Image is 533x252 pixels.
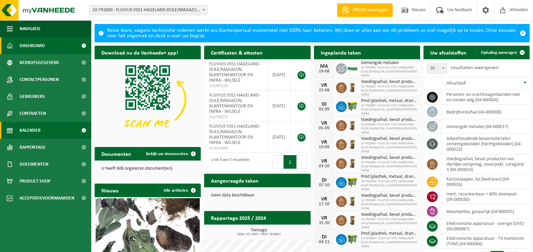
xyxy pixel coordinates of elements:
[317,177,331,183] div: DI
[273,155,284,169] button: Previous
[317,88,331,93] div: 22-08
[347,214,358,226] img: WB-0140-HPE-BN-01
[20,190,74,207] span: Acceptatievoorwaarden
[204,174,265,187] h2: Aangevraagde taken
[208,154,249,169] div: 1 tot 3 van 3 resultaten
[451,65,499,70] label: resultaten weergeven
[347,195,358,207] img: WB-0140-HPE-BN-01
[361,85,417,97] span: 10-791600 - FLUVIUS VS51 HAGELAND-DIJLE/MAGAZIJN, KLANTENKANTOOR EN INFRA
[267,122,291,153] td: [DATE]
[441,119,530,134] td: gemengde metalen (04-000017)
[267,90,291,122] td: [DATE]
[347,100,358,112] img: WB-1100-HPE-GN-50
[209,93,260,114] span: FLUVIUS VS51 HAGELAND-DIJLE/MAGAZIJN, KLANTENKANTOOR EN INFRA - WILSELE
[314,46,368,59] h2: Ingeplande taken
[260,224,310,238] a: Bekijk rapportage
[209,146,262,151] span: VLA614846
[317,234,331,240] div: DI
[20,71,59,88] span: Contactpersonen
[361,212,417,217] span: Voedingsafval, bevat producten van dierlijke oorsprong, onverpakt, categorie 3
[481,50,517,55] span: Ophaling aanvragen
[317,69,331,74] div: 18-08
[209,83,262,89] span: VLA903130
[361,217,417,230] span: 10-791600 - FLUVIUS VS51 HAGELAND-DIJLE/MAGAZIJN, KLANTENKANTOOR EN INFRA
[20,122,41,139] span: Kalender
[317,107,331,112] div: 02-09
[317,164,331,169] div: 03-10
[361,123,417,135] span: 10-791600 - FLUVIUS VS51 HAGELAND-DIJLE/MAGAZIJN, KLANTENKANTOOR EN INFRA
[90,5,207,15] span: 10-791600 - FLUVIUS VS51 HAGELAND-DIJLE/MAGAZIJN, KLANTENKANTOOR EN INFRA - WILSELE
[208,233,310,236] span: 2024: 157,330 t - 2025: 59,606 t
[95,184,125,197] h2: Nieuws
[347,176,358,188] img: WB-1100-HPE-GN-50
[441,234,530,249] td: elektronische apparatuur - TV-monitoren (TVM) (04-000068)
[158,184,200,197] a: Alle artikelen
[208,228,310,236] h3: Tonnage
[361,193,417,198] span: Voedingsafval, bevat producten van dierlijke oorsprong, onverpakt, categorie 3
[95,59,201,139] img: Download de VHEPlus App
[317,121,331,126] div: VR
[267,59,291,90] td: [DATE]
[20,54,59,71] span: Bedrijfsgegevens
[427,64,447,73] span: 10
[20,105,46,122] span: Contracten
[211,193,304,198] p: Geen data beschikbaar.
[317,64,331,69] div: MA
[441,204,530,219] td: absorbentia, gevaarlijk (04-000055)
[20,156,48,173] span: Documenten
[317,145,331,150] div: 19-09
[317,240,331,245] div: 04-11
[347,233,358,245] img: WB-1100-HPE-GN-50
[347,81,358,93] img: WB-0140-HPE-BN-01
[441,174,530,189] td: karton/papier, los (bedrijven) (04-000026)
[284,155,297,169] button: 1
[347,119,358,131] img: WB-0140-HPE-BN-01
[20,88,45,105] span: Gebruikers
[347,157,358,169] img: WB-0140-HPE-BN-01
[317,140,331,145] div: VR
[441,105,530,119] td: bedrijfsrestafval (04-000008)
[89,5,208,15] span: 10-791600 - FLUVIUS VS51 HAGELAND-DIJLE/MAGAZIJN, KLANTENKANTOOR EN INFRA - WILSELE
[361,136,417,142] span: Voedingsafval, bevat producten van dierlijke oorsprong, onverpakt, categorie 3
[446,81,466,86] span: Afvalstof
[347,65,358,71] img: HK-XC-10-GN-00
[351,7,389,14] span: Offerte aanvragen
[317,202,331,207] div: 17-10
[361,198,417,211] span: 10-791600 - FLUVIUS VS51 HAGELAND-DIJLE/MAGAZIJN, KLANTENKANTOOR EN INFRA
[141,147,200,161] a: Bekijk uw documenten
[317,159,331,164] div: VR
[441,189,530,204] td: inert, recycleerbaar < 80% steenpuin (04-000030)
[361,66,417,78] span: 10-791600 - FLUVIUS VS51 HAGELAND-DIJLE/MAGAZIJN, KLANTENKANTOOR EN INFRA
[423,46,473,59] h2: Uw afvalstoffen
[347,138,358,150] img: WB-0140-HPE-BN-01
[317,196,331,202] div: VR
[317,102,331,107] div: DI
[317,215,331,221] div: VR
[361,79,417,85] span: Voedingsafval, bevat producten van dierlijke oorsprong, onverpakt, categorie 3
[441,90,530,105] td: personen -en vrachtwagenbanden met en zonder velg (04-000004)
[107,24,516,42] div: Beste klant, wegens technische redenen werkt ons klantenportaal momenteel niet 100% naar behoren....
[209,124,260,145] span: FLUVIUS VS51 HAGELAND-DIJLE/MAGAZIJN, KLANTENKANTOOR EN INFRA - WILSELE
[317,183,331,188] div: 07-10
[361,142,417,154] span: 10-791600 - FLUVIUS VS51 HAGELAND-DIJLE/MAGAZIJN, KLANTENKANTOOR EN INFRA
[361,174,417,180] span: Pmd (plastiek, metaal, drankkartons) (bedrijven)
[317,221,331,226] div: 31-10
[101,166,194,171] p: U heeft 606 ongelezen document(en).
[204,211,273,224] h2: Rapportage 2025 / 2024
[209,62,260,83] span: FLUVIUS VS51 HAGELAND-DIJLE/MAGAZIJN, KLANTENKANTOOR EN INFRA - WILSELE
[441,134,530,154] td: asbesthoudende bouwmaterialen cementgebonden (hechtgebonden) (04-000023)
[317,83,331,88] div: VR
[20,139,46,156] span: Rapportage
[204,46,269,59] h2: Certificaten & attesten
[361,117,417,123] span: Voedingsafval, bevat producten van dierlijke oorsprong, onverpakt, categorie 3
[209,114,262,120] span: VLA703370
[95,46,185,59] h2: Download nu de Vanheede+ app!
[441,219,530,234] td: elektronische apparatuur - overige (OVE) (04-000067)
[297,155,307,169] button: Next
[361,236,417,249] span: 10-791600 - FLUVIUS VS51 HAGELAND-DIJLE/MAGAZIJN, KLANTENKANTOOR EN INFRA
[361,60,417,66] span: Gemengde metalen
[146,152,188,156] span: Bekijk uw documenten
[20,37,45,54] span: Dashboard
[361,180,417,192] span: 10-791600 - FLUVIUS VS51 HAGELAND-DIJLE/MAGAZIJN, KLANTENKANTOOR EN INFRA
[95,147,138,160] h2: Documenten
